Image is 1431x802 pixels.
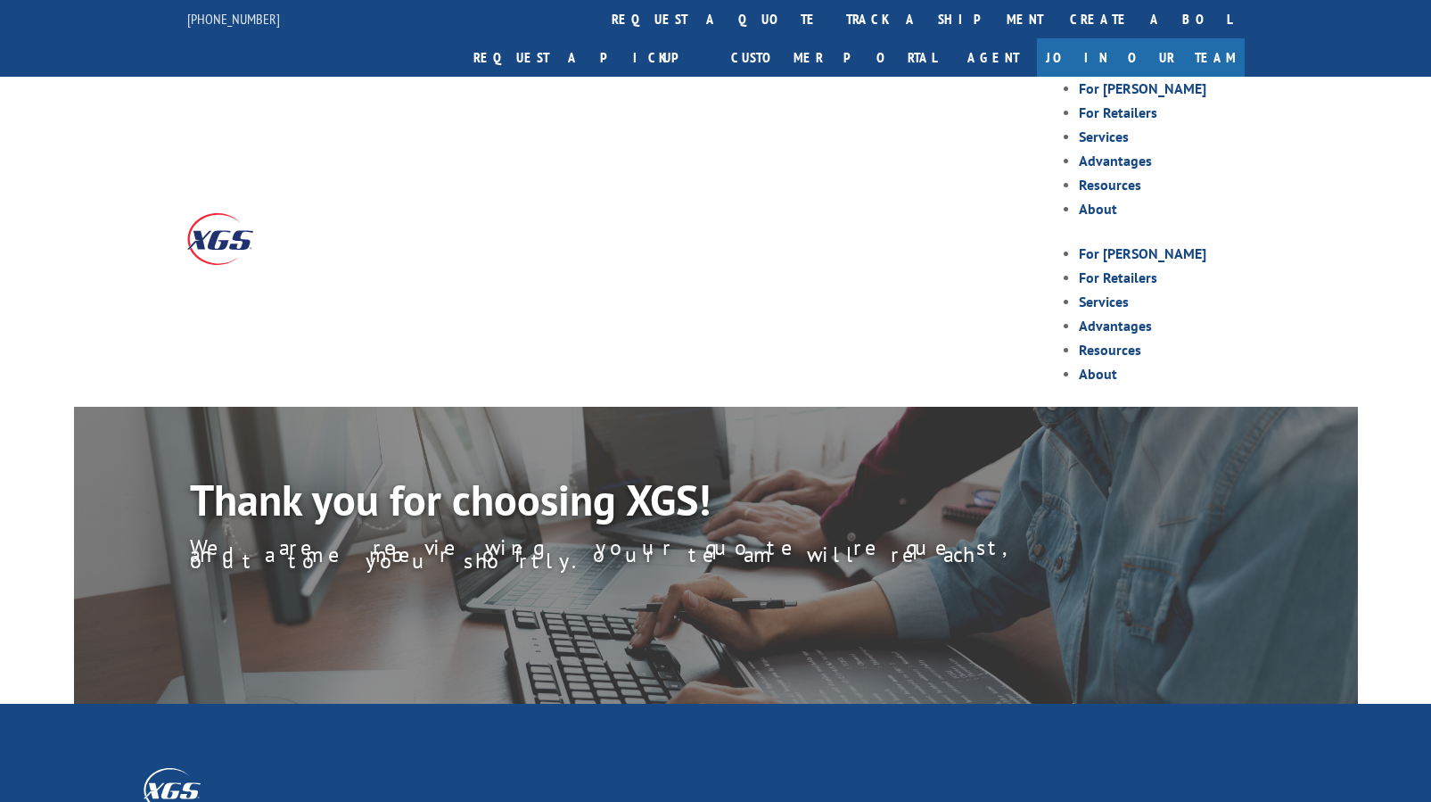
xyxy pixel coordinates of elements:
[1079,269,1157,286] a: For Retailers
[1079,79,1206,97] a: For [PERSON_NAME]
[718,38,950,77] a: Customer Portal
[1037,38,1245,77] a: Join Our Team
[1079,244,1206,262] a: For [PERSON_NAME]
[1079,365,1117,383] a: About
[1079,341,1141,359] a: Resources
[1079,317,1152,335] a: Advantages
[190,478,992,530] h1: Thank you for choosing XGS!
[187,10,280,28] a: [PHONE_NUMBER]
[1079,152,1152,169] a: Advantages
[1079,176,1141,194] a: Resources
[1079,293,1129,310] a: Services
[950,38,1037,77] a: Agent
[1079,103,1157,121] a: For Retailers
[460,38,718,77] a: Request a pickup
[1079,200,1117,218] a: About
[190,544,1071,564] p: We are reviewing your quote request, and a member of our team will reach out to you shortly.
[1079,128,1129,145] a: Services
